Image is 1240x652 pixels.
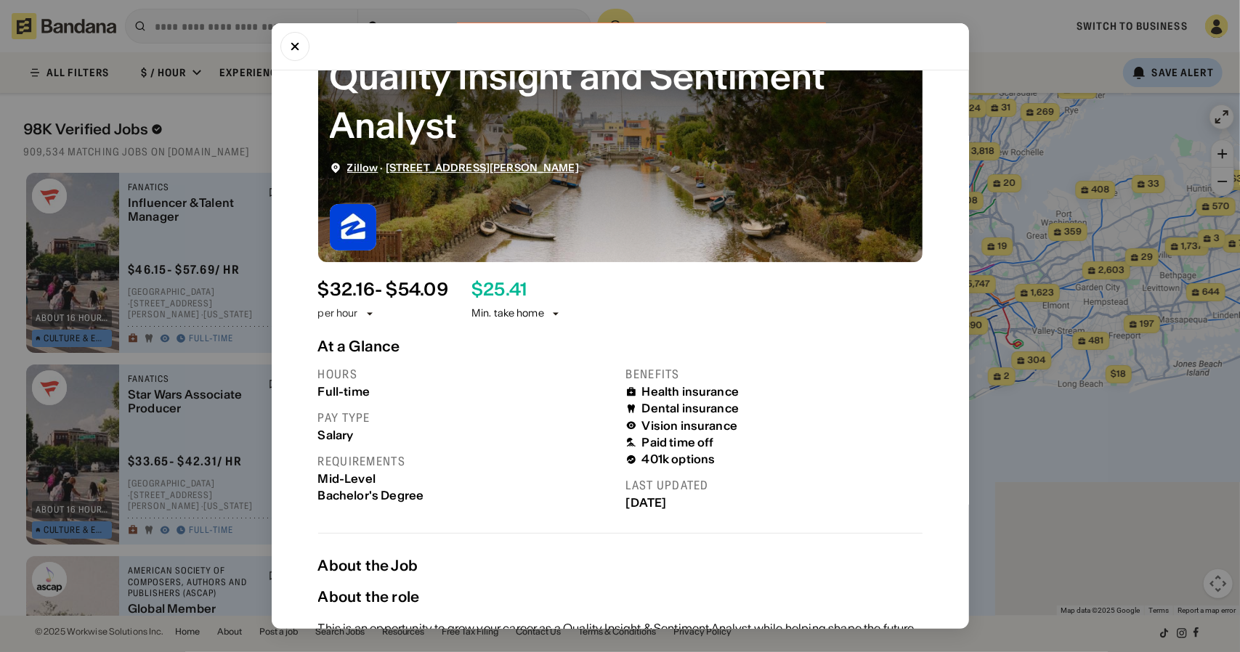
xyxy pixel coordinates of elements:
[347,161,378,174] a: Zillow
[642,452,716,466] div: 401k options
[318,338,923,355] div: At a Glance
[318,385,615,399] div: Full-time
[626,496,923,510] div: [DATE]
[471,306,562,321] div: Min. take home
[318,472,615,486] div: Mid-Level
[347,162,579,174] div: ·
[626,367,923,382] div: Benefits
[318,428,615,442] div: Salary
[318,489,615,502] div: Bachelor's Degree
[318,280,448,301] div: $ 32.16 - $54.09
[626,478,923,493] div: Last updated
[318,410,615,425] div: Pay type
[330,204,376,250] img: Zillow logo
[642,385,739,399] div: Health insurance
[318,306,358,321] div: per hour
[386,161,579,174] a: [STREET_ADDRESS][PERSON_NAME]
[318,557,923,574] div: About the Job
[471,280,527,301] div: $ 25.41
[642,402,739,415] div: Dental insurance
[330,52,911,150] div: Quality Insight and Sentiment Analyst
[318,367,615,382] div: Hours
[280,32,309,61] button: Close
[642,419,738,433] div: Vision insurance
[318,454,615,469] div: Requirements
[318,586,420,608] div: About the role
[642,436,714,449] div: Paid time off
